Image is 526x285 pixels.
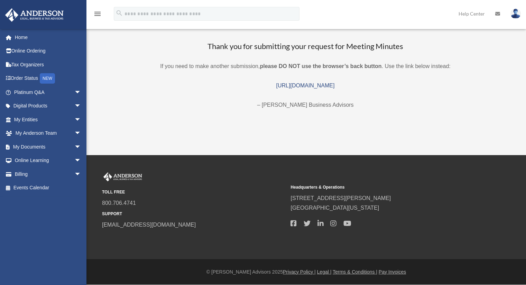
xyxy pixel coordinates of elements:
[5,30,92,44] a: Home
[40,73,55,84] div: NEW
[5,44,92,58] a: Online Ordering
[74,85,88,99] span: arrow_drop_down
[102,200,136,206] a: 800.706.4741
[93,100,517,110] p: – [PERSON_NAME] Business Advisors
[5,85,92,99] a: Platinum Q&Aarrow_drop_down
[290,195,391,201] a: [STREET_ADDRESS][PERSON_NAME]
[93,41,517,52] h3: Thank you for submitting your request for Meeting Minutes
[5,99,92,113] a: Digital Productsarrow_drop_down
[3,8,66,22] img: Anderson Advisors Platinum Portal
[283,269,316,275] a: Privacy Policy |
[74,154,88,168] span: arrow_drop_down
[290,205,379,211] a: [GEOGRAPHIC_DATA][US_STATE]
[74,126,88,141] span: arrow_drop_down
[510,9,521,19] img: User Pic
[93,10,102,18] i: menu
[5,167,92,181] a: Billingarrow_drop_down
[74,99,88,113] span: arrow_drop_down
[5,113,92,126] a: My Entitiesarrow_drop_down
[102,222,196,228] a: [EMAIL_ADDRESS][DOMAIN_NAME]
[74,113,88,127] span: arrow_drop_down
[102,189,286,196] small: TOLL FREE
[5,58,92,72] a: Tax Organizers
[102,210,286,218] small: SUPPORT
[5,181,92,195] a: Events Calendar
[93,12,102,18] a: menu
[74,140,88,154] span: arrow_drop_down
[74,167,88,181] span: arrow_drop_down
[5,140,92,154] a: My Documentsarrow_drop_down
[379,269,406,275] a: Pay Invoices
[276,83,335,88] a: [URL][DOMAIN_NAME]
[86,268,526,276] div: © [PERSON_NAME] Advisors 2025
[260,63,381,69] b: please DO NOT use the browser’s back button
[333,269,377,275] a: Terms & Conditions |
[102,172,144,181] img: Anderson Advisors Platinum Portal
[317,269,332,275] a: Legal |
[5,154,92,168] a: Online Learningarrow_drop_down
[116,9,123,17] i: search
[5,126,92,140] a: My Anderson Teamarrow_drop_down
[5,72,92,86] a: Order StatusNEW
[93,61,517,71] p: If you need to make another submission, . Use the link below instead:
[290,184,474,191] small: Headquarters & Operations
